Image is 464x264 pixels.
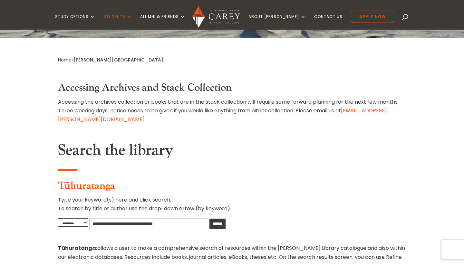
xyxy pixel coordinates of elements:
[58,195,406,218] p: Type your keyword(s) here and click search. To search by title or author use the drop-down arrow ...
[103,14,132,30] a: Students
[55,14,95,30] a: Study Options
[58,98,406,124] p: Accessing the archives collection or books that are in the stack collection will require some for...
[140,14,185,30] a: Alumni & Friends
[58,244,97,252] strong: Tūhuratanga:
[314,14,343,30] a: Contact Us
[58,57,163,63] span: »
[58,57,72,63] a: Home
[192,6,240,28] img: Carey Baptist College
[58,180,406,195] h3: Tūhuratanga
[248,14,306,30] a: About [PERSON_NAME]
[58,141,406,163] h2: Search the library
[73,57,163,63] span: [PERSON_NAME][GEOGRAPHIC_DATA]
[58,82,406,97] h3: Accessing Archives and Stack Collection
[351,11,394,23] a: Apply Now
